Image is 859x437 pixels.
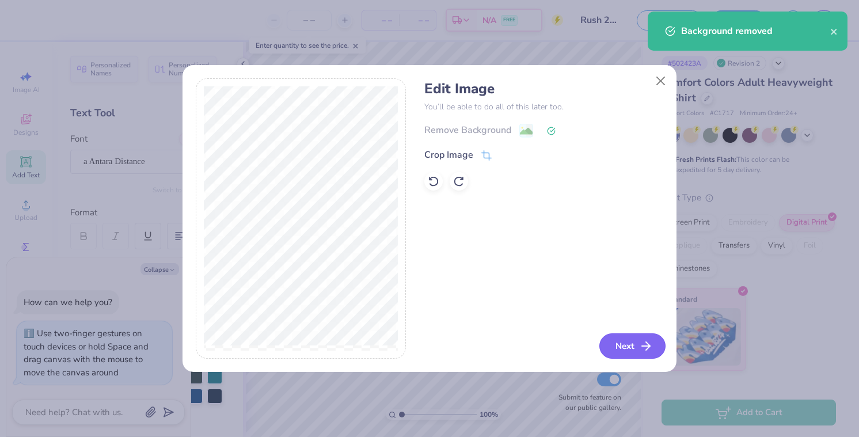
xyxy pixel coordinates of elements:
[424,101,663,113] p: You’ll be able to do all of this later too.
[599,333,666,359] button: Next
[650,70,672,92] button: Close
[830,24,838,38] button: close
[681,24,830,38] div: Background removed
[424,148,473,162] div: Crop Image
[424,81,663,97] h4: Edit Image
